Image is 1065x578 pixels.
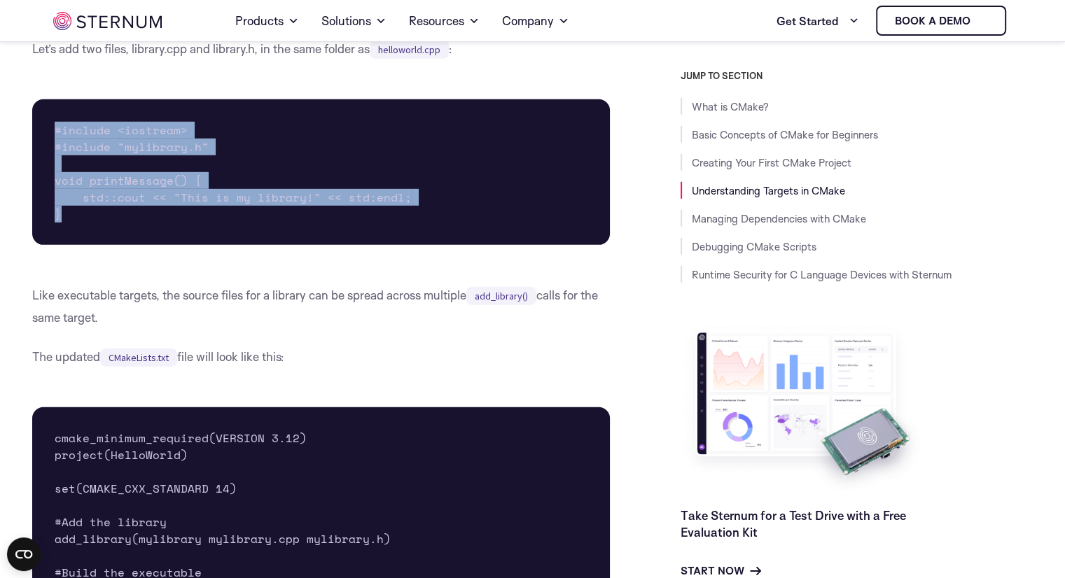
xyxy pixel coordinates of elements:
img: sternum iot [53,12,162,30]
code: helloworld.cpp [370,41,449,59]
a: Resources [409,1,480,41]
a: Debugging CMake Scripts [692,240,816,253]
a: Take Sternum for a Test Drive with a Free Evaluation Kit [681,508,906,540]
a: Company [502,1,569,41]
a: Understanding Targets in CMake [692,184,845,197]
a: Managing Dependencies with CMake [692,212,866,225]
img: Take Sternum for a Test Drive with a Free Evaluation Kit [681,322,926,496]
a: Products [235,1,299,41]
code: CMakeLists.txt [100,348,177,367]
a: Creating Your First CMake Project [692,156,851,169]
a: Book a demo [876,6,1006,36]
p: The updated file will look like this: [32,346,611,368]
a: Runtime Security for C Language Devices with Sternum [692,268,952,281]
a: Get Started [777,7,859,35]
h3: JUMP TO SECTION [681,70,1040,81]
img: sternum iot [976,15,987,27]
a: What is CMake? [692,100,769,113]
a: Basic Concepts of CMake for Beginners [692,128,878,141]
code: add_library() [466,287,536,305]
pre: #include <iostream> #include "mylibrary.h" void printMessage() { std::cout << "This is my library... [32,99,611,245]
a: Solutions [321,1,387,41]
p: Like executable targets, the source files for a library can be spread across multiple calls for t... [32,284,611,329]
p: Let’s add two files, library.cpp and library.h, in the same folder as : [32,38,611,60]
button: Open CMP widget [7,537,41,571]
